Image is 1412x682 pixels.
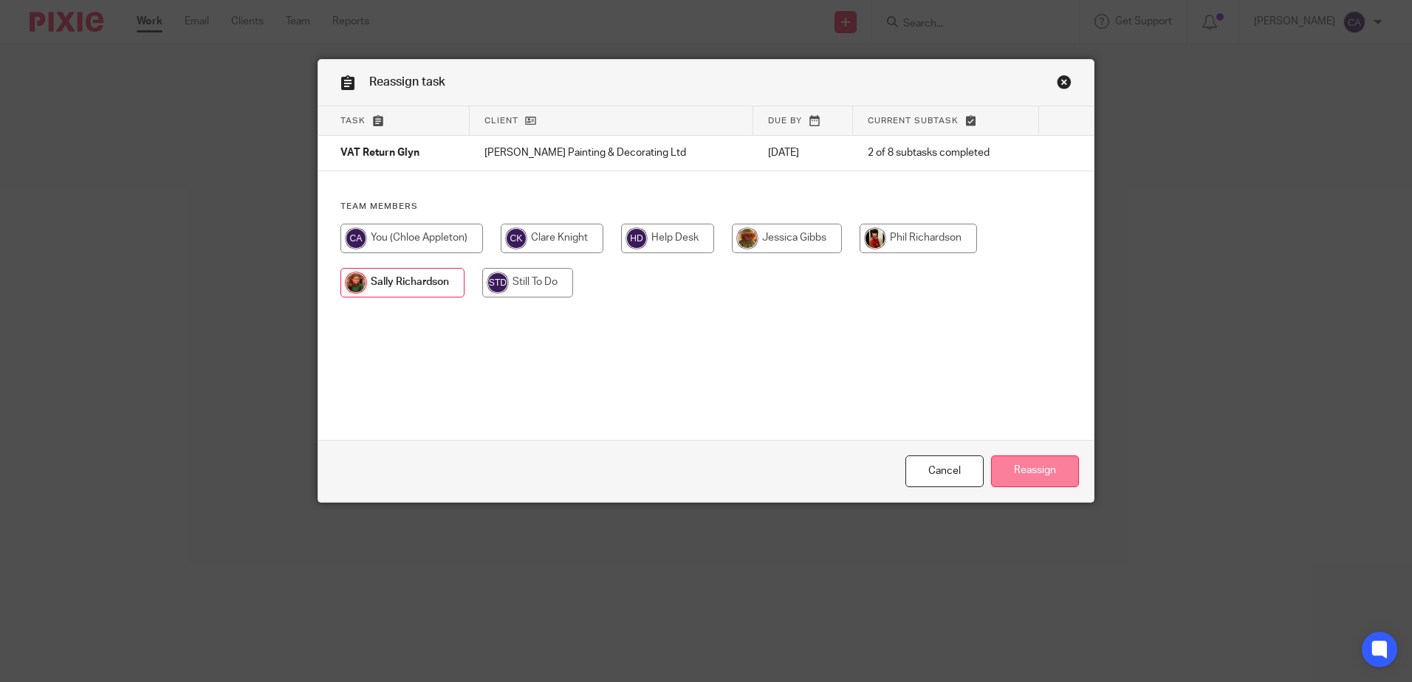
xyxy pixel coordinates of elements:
[340,148,419,159] span: VAT Return Glyn
[991,455,1079,487] input: Reassign
[369,76,445,88] span: Reassign task
[768,117,802,125] span: Due by
[484,145,738,160] p: [PERSON_NAME] Painting & Decorating Ltd
[868,117,959,125] span: Current subtask
[340,117,366,125] span: Task
[1057,75,1072,94] a: Close this dialog window
[853,136,1039,171] td: 2 of 8 subtasks completed
[340,201,1072,213] h4: Team members
[905,455,984,487] a: Close this dialog window
[768,145,838,160] p: [DATE]
[484,117,518,125] span: Client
